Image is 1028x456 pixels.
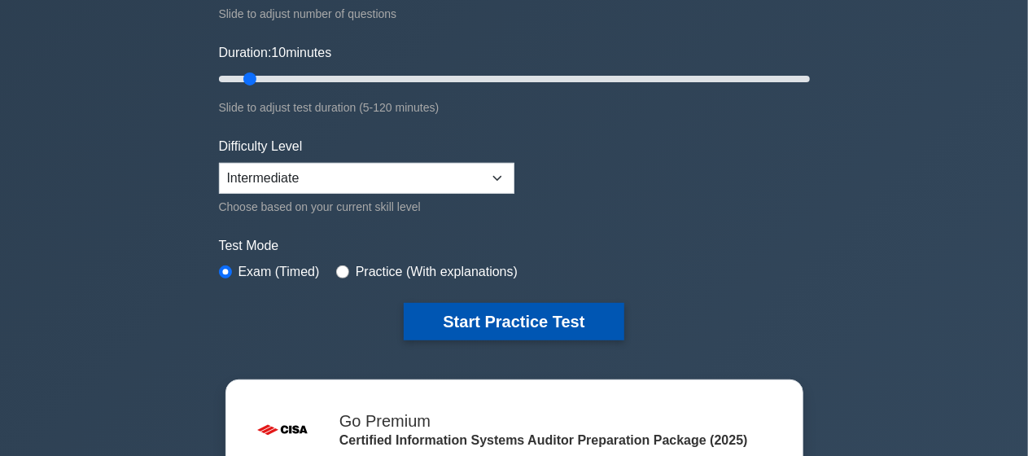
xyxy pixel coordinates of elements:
[219,236,810,256] label: Test Mode
[356,262,518,282] label: Practice (With explanations)
[219,43,332,63] label: Duration: minutes
[219,197,514,217] div: Choose based on your current skill level
[271,46,286,59] span: 10
[404,303,623,340] button: Start Practice Test
[219,4,810,24] div: Slide to adjust number of questions
[219,98,810,117] div: Slide to adjust test duration (5-120 minutes)
[238,262,320,282] label: Exam (Timed)
[219,137,303,156] label: Difficulty Level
